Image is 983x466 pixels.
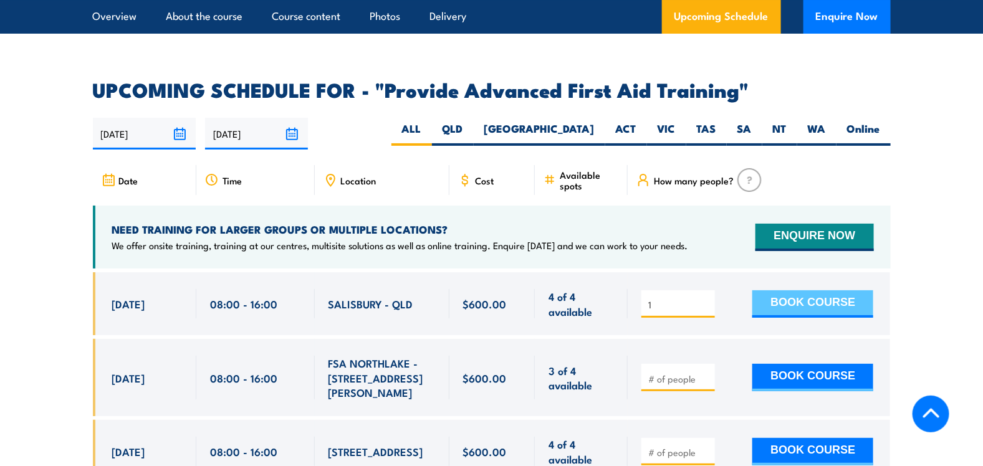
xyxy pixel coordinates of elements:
[341,175,376,186] span: Location
[93,80,891,98] h2: UPCOMING SCHEDULE FOR - "Provide Advanced First Aid Training"
[752,438,873,465] button: BOOK COURSE
[210,371,277,385] span: 08:00 - 16:00
[762,121,797,146] label: NT
[112,371,145,385] span: [DATE]
[752,290,873,318] button: BOOK COURSE
[648,298,711,311] input: # of people
[391,121,432,146] label: ALL
[647,121,686,146] label: VIC
[210,297,277,311] span: 08:00 - 16:00
[549,437,614,466] span: 4 of 4 available
[432,121,474,146] label: QLD
[654,175,734,186] span: How many people?
[205,118,308,150] input: To date
[328,297,413,311] span: SALISBURY - QLD
[328,356,436,399] span: FSA NORTHLAKE - [STREET_ADDRESS][PERSON_NAME]
[727,121,762,146] label: SA
[112,239,688,252] p: We offer onsite training, training at our centres, multisite solutions as well as online training...
[686,121,727,146] label: TAS
[605,121,647,146] label: ACT
[463,444,507,459] span: $600.00
[752,364,873,391] button: BOOK COURSE
[476,175,494,186] span: Cost
[112,222,688,236] h4: NEED TRAINING FOR LARGER GROUPS OR MULTIPLE LOCATIONS?
[223,175,242,186] span: Time
[648,446,711,459] input: # of people
[837,121,891,146] label: Online
[560,169,619,191] span: Available spots
[549,363,614,392] span: 3 of 4 available
[648,373,711,385] input: # of people
[463,371,507,385] span: $600.00
[210,444,277,459] span: 08:00 - 16:00
[93,118,196,150] input: From date
[797,121,837,146] label: WA
[474,121,605,146] label: [GEOGRAPHIC_DATA]
[112,297,145,311] span: [DATE]
[328,444,423,459] span: [STREET_ADDRESS]
[119,175,138,186] span: Date
[549,289,614,318] span: 4 of 4 available
[463,297,507,311] span: $600.00
[112,444,145,459] span: [DATE]
[755,224,873,251] button: ENQUIRE NOW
